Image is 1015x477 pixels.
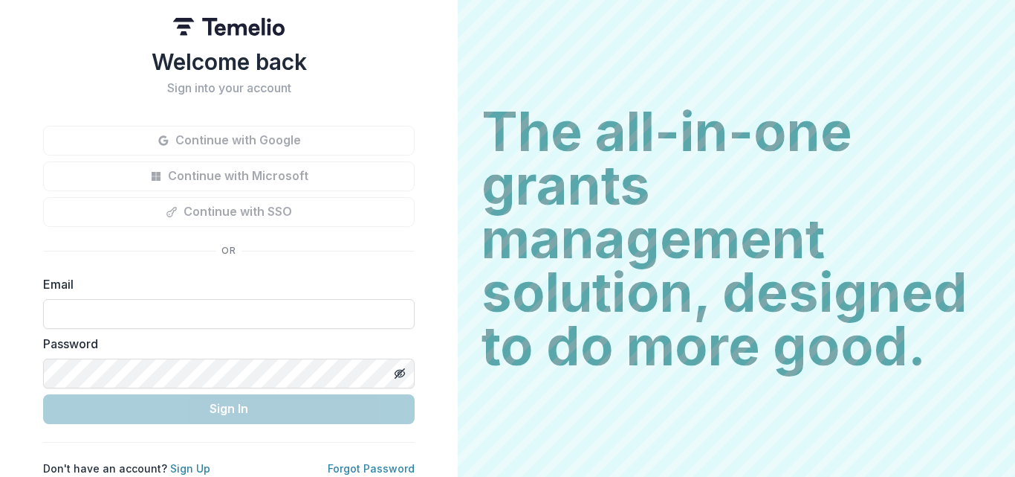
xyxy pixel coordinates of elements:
a: Forgot Password [328,462,415,475]
button: Toggle password visibility [388,362,412,385]
label: Password [43,335,406,353]
img: Temelio [173,18,285,36]
button: Sign In [43,394,415,424]
button: Continue with SSO [43,197,415,227]
p: Don't have an account? [43,461,210,476]
button: Continue with Google [43,126,415,156]
button: Continue with Microsoft [43,161,415,191]
a: Sign Up [170,462,210,475]
h2: Sign into your account [43,81,415,95]
h1: Welcome back [43,48,415,75]
label: Email [43,275,406,293]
